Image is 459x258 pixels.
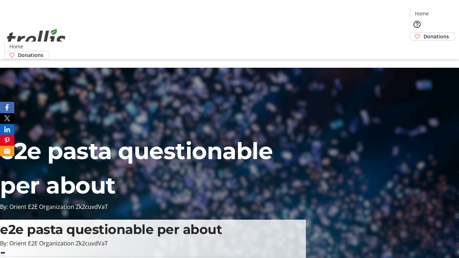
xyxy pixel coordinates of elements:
span: Home [415,10,429,17]
span: Donations [423,33,449,40]
a: Donations [4,51,49,59]
button: Help [410,17,424,32]
a: Donations [410,32,455,40]
span: Home [9,43,23,50]
span: Donations [18,51,43,59]
button: Cart [410,40,424,55]
a: Home [410,10,433,17]
img: Orient E2E Organization Zk2cuvdVaT's Logo [4,21,68,57]
a: Home [5,43,28,50]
